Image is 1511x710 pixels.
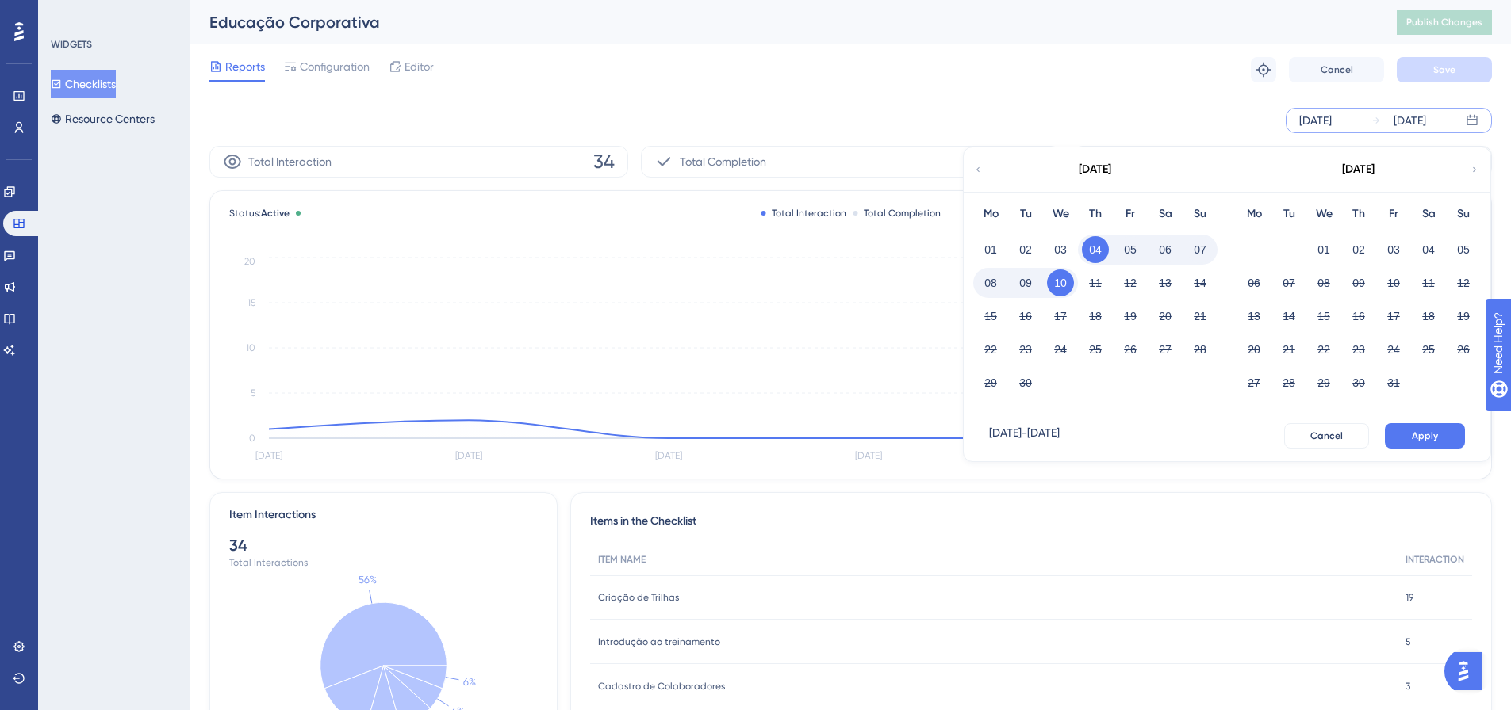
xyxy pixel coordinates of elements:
span: 3 [1406,680,1410,693]
button: 23 [1012,336,1039,363]
button: 13 [1241,303,1267,330]
button: 01 [1310,236,1337,263]
text: 56% [359,574,377,586]
button: 03 [1047,236,1074,263]
div: Mo [973,204,1008,223]
div: Fr [1376,204,1411,223]
button: Publish Changes [1397,10,1492,35]
button: 21 [1275,336,1302,363]
span: INTERACTION [1406,553,1464,566]
div: 34 [229,534,538,556]
div: Tu [1271,204,1306,223]
button: 02 [1345,236,1372,263]
div: Sa [1411,204,1446,223]
button: 27 [1241,369,1267,396]
div: Sa [1148,204,1183,223]
button: 23 [1345,336,1372,363]
tspan: 15 [247,297,255,308]
button: Save [1397,57,1492,82]
button: 11 [1082,269,1109,296]
button: 07 [1275,269,1302,296]
button: 25 [1415,336,1442,363]
button: Apply [1385,423,1465,449]
div: Educação Corporativa [209,11,1357,33]
span: 34 [593,149,615,174]
button: Checklists [51,70,116,98]
div: [DATE] [1342,160,1375,179]
span: Need Help? [37,4,99,23]
button: 22 [1310,336,1337,363]
button: 24 [1047,336,1074,363]
span: Status: [229,207,290,219]
span: Reports [225,57,265,76]
div: Item Interactions [229,506,316,525]
button: 11 [1415,269,1442,296]
span: Items in the Checklist [590,512,696,531]
button: 28 [1275,369,1302,396]
button: 02 [1012,236,1039,263]
button: 17 [1380,303,1407,330]
span: 19 [1406,591,1413,604]
span: Cancel [1321,63,1353,76]
div: Th [1341,204,1376,223]
div: [DATE] [1299,111,1332,130]
button: 14 [1275,303,1302,330]
button: 29 [1310,369,1337,396]
button: 26 [1450,336,1477,363]
button: 18 [1082,303,1109,330]
button: 17 [1047,303,1074,330]
button: 30 [1012,369,1039,396]
button: 12 [1450,269,1477,296]
tspan: [DATE] [655,450,682,461]
span: Total Interaction [248,152,332,171]
tspan: 0 [249,433,255,444]
div: Su [1183,204,1218,223]
span: Total Completion [680,152,766,171]
text: 6% [463,676,476,688]
span: Introdução ao treinamento [598,636,720,648]
span: Publish Changes [1406,16,1482,29]
div: [DATE] [1079,160,1111,179]
button: 06 [1152,236,1179,263]
span: Apply [1412,429,1438,442]
button: 16 [1012,303,1039,330]
button: 06 [1241,269,1267,296]
button: 24 [1380,336,1407,363]
button: 07 [1187,236,1214,263]
tspan: 20 [244,256,255,267]
div: Th [1078,204,1113,223]
div: Fr [1113,204,1148,223]
button: Resource Centers [51,105,155,133]
div: We [1306,204,1341,223]
button: 28 [1187,336,1214,363]
button: 26 [1117,336,1144,363]
button: 16 [1345,303,1372,330]
span: 5 [1406,636,1411,648]
button: Cancel [1289,57,1384,82]
button: 19 [1450,303,1477,330]
button: 22 [977,336,1004,363]
div: We [1043,204,1078,223]
button: 08 [1310,269,1337,296]
span: Cancel [1310,429,1343,442]
div: Mo [1237,204,1271,223]
button: 09 [1012,269,1039,296]
button: 10 [1047,269,1074,296]
button: 04 [1415,236,1442,263]
div: WIDGETS [51,38,92,51]
button: 27 [1152,336,1179,363]
button: 20 [1241,336,1267,363]
button: 03 [1380,236,1407,263]
tspan: 5 [251,387,255,399]
button: 30 [1345,369,1372,396]
button: 20 [1152,303,1179,330]
div: Tu [1008,204,1043,223]
span: Active [261,208,290,219]
button: Cancel [1284,423,1369,449]
button: 05 [1117,236,1144,263]
button: 25 [1082,336,1109,363]
iframe: UserGuiding AI Assistant Launcher [1444,647,1492,695]
button: 29 [977,369,1004,396]
button: 21 [1187,303,1214,330]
